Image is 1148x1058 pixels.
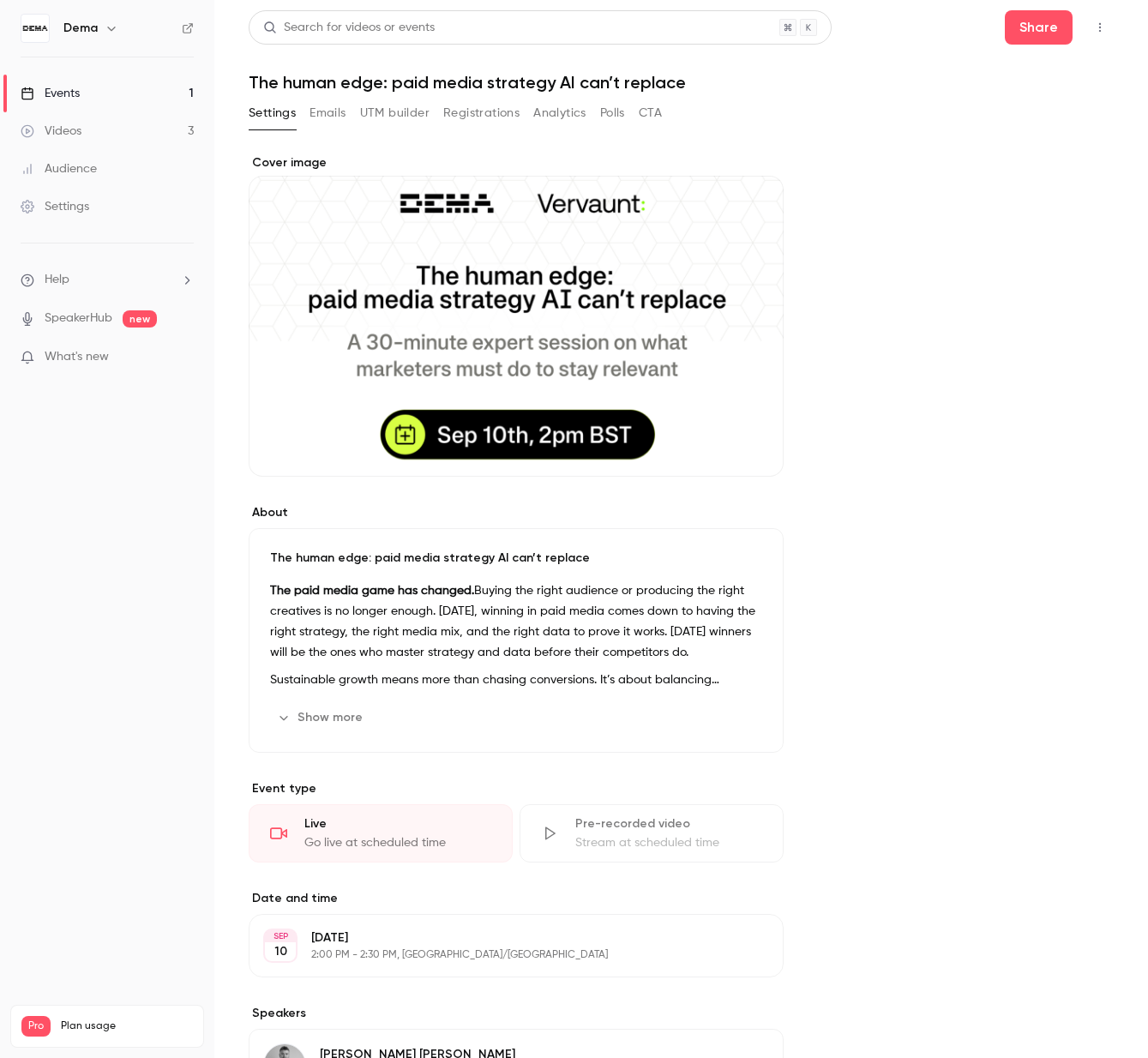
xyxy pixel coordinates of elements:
p: Event type [249,780,784,797]
div: Pre-recorded video [575,815,762,833]
div: Settings [21,198,89,215]
span: Pro [21,1016,51,1037]
span: Plan usage [61,1019,193,1033]
strong: The paid media game has changed. [270,585,474,597]
p: Buying the right audience or producing the right creatives is no longer enough. [DATE], winning i... [270,580,762,663]
div: Stream at scheduled time [575,834,762,851]
span: new [123,310,157,328]
label: Cover image [249,154,784,171]
button: Polls [600,99,625,127]
div: SEP [265,930,296,942]
label: Speakers [249,1005,784,1022]
p: [DATE] [311,929,693,947]
span: Help [45,271,69,289]
section: Cover image [249,154,784,477]
p: Sustainable growth means more than chasing conversions. It’s about balancing acquisition with bra... [270,670,762,690]
p: 2:00 PM - 2:30 PM, [GEOGRAPHIC_DATA]/[GEOGRAPHIC_DATA] [311,948,693,962]
button: Registrations [443,99,520,127]
button: Share [1005,10,1073,45]
div: Audience [21,160,97,177]
button: Settings [249,99,296,127]
a: SpeakerHub [45,310,112,328]
img: Dema [21,15,49,42]
button: UTM builder [360,99,430,127]
span: What's new [45,348,109,366]
div: Videos [21,123,81,140]
div: Live [304,815,491,833]
div: Events [21,85,80,102]
div: LiveGo live at scheduled time [249,804,513,863]
label: Date and time [249,890,784,907]
button: Analytics [533,99,586,127]
button: CTA [639,99,662,127]
h6: Dema [63,20,98,37]
h1: The human edge: paid media strategy AI can’t replace [249,72,1114,93]
iframe: Noticeable Trigger [173,350,194,365]
button: Emails [310,99,346,127]
div: Go live at scheduled time [304,834,491,851]
p: 10 [274,943,287,960]
p: The human edge: paid media strategy AI can’t replace [270,550,762,567]
li: help-dropdown-opener [21,271,194,289]
div: Pre-recorded videoStream at scheduled time [520,804,784,863]
div: Search for videos or events [263,19,435,37]
label: About [249,504,784,521]
button: Show more [270,704,373,731]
